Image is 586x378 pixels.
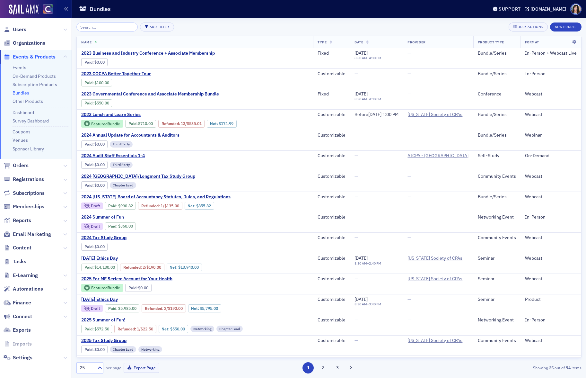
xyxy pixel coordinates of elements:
[84,183,92,188] a: Paid
[118,203,133,208] span: $990.82
[4,272,38,279] a: E-Learning
[525,317,577,323] div: In-Person
[550,22,582,32] button: New Bundle
[13,176,44,183] span: Registrations
[81,71,189,77] span: 2023 COCPA Better Together Tour
[525,276,577,282] div: Webcast
[13,313,32,320] span: Connect
[81,112,302,118] a: 2023 Lunch and Learn Series
[81,297,189,302] span: 2025 May Ethics Day
[369,261,381,265] time: 2:40 PM
[4,176,44,183] a: Registrations
[13,146,44,152] a: Sponsor Library
[407,112,466,118] span: Colorado Society of CPAs
[354,112,398,117] span: Before
[81,58,108,66] div: Paid: 10 - $0
[525,174,577,179] div: Webcast
[170,265,178,270] span: Net :
[81,50,215,56] a: 2023 Business and Industry Conference + Associate Membership
[123,265,143,270] span: :
[110,162,133,168] div: Third Party
[478,91,516,97] div: Conference
[91,286,120,290] div: Featured Bundle
[105,222,136,230] div: Paid: 23 - $36000
[407,338,466,344] a: [US_STATE] Society of CPAs
[318,276,345,282] div: Customizable
[84,80,92,85] a: Paid
[178,265,199,270] span: $13,940.00
[13,203,44,210] span: Memberships
[13,98,43,104] a: Other Products
[146,265,161,270] span: $190.00
[407,276,466,282] span: Colorado Society of CPAs
[478,194,516,200] div: Bundle/Series
[94,80,109,85] span: $100.00
[108,203,116,208] a: Paid
[13,162,29,169] span: Orders
[81,112,189,118] span: 2023 Lunch and Learn Series
[332,362,343,373] button: 3
[407,256,466,261] a: [US_STATE] Society of CPAs
[84,244,94,249] span: :
[13,244,31,251] span: Content
[302,362,314,373] button: 1
[318,71,345,77] div: Customizable
[478,174,516,179] div: Community Events
[13,354,32,361] span: Settings
[407,112,466,118] a: [US_STATE] Society of CPAs
[354,40,363,44] span: Date
[407,153,468,159] a: AICPA - [GEOGRAPHIC_DATA]
[94,162,105,167] span: $0.00
[138,202,182,210] div: Refunded: 9 - $99082
[81,223,103,230] div: Draft
[84,142,92,147] a: Paid
[318,40,327,44] span: Type
[118,224,133,229] span: $360.00
[114,325,156,333] div: Refunded: 27 - $57250
[354,56,381,60] div: –
[354,235,358,240] span: —
[407,71,411,76] span: —
[382,112,398,117] span: 1:00 PM
[407,50,411,56] span: —
[84,244,92,249] a: Paid
[120,264,164,271] div: Refunded: 151 - $1413000
[4,53,56,60] a: Events & Products
[525,297,577,302] div: Product
[138,285,148,290] span: $0.00
[187,121,202,126] span: $535.01
[94,183,105,188] span: $0.00
[4,231,51,238] a: Email Marketing
[407,338,466,344] span: Colorado Society of CPAs
[91,204,100,208] div: Draft
[81,325,112,333] div: Paid: 27 - $57250
[13,129,31,135] a: Coupons
[525,194,577,200] div: Webcast
[81,140,108,148] div: Paid: 0 - $0
[81,264,118,271] div: Paid: 151 - $1413000
[525,50,577,56] div: In-Person + Webcast Live
[158,120,205,128] div: Refunded: 10 - $71000
[94,142,105,147] span: $0.00
[84,80,94,85] span: :
[525,71,577,77] div: In-Person
[141,203,159,208] a: Refunded
[354,276,358,282] span: —
[84,162,94,167] span: :
[13,258,26,265] span: Tasks
[81,40,92,44] span: Name
[525,132,577,138] div: Webinar
[530,6,566,12] div: [DOMAIN_NAME]
[81,317,189,323] span: 2025 Summer of Fun!
[354,132,358,138] span: —
[141,203,161,208] span: :
[84,327,94,331] span: :
[81,153,189,159] span: 2024 Audit Staff Essentials 1-4
[81,132,189,138] span: 2024 Annual Update for Accountants & Auditors
[110,182,136,188] div: Chapter Lead
[354,173,358,179] span: —
[81,174,202,179] a: 2024 [GEOGRAPHIC_DATA]/Longmont Tax Study Group
[354,97,381,101] div: –
[13,40,45,47] span: Organizations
